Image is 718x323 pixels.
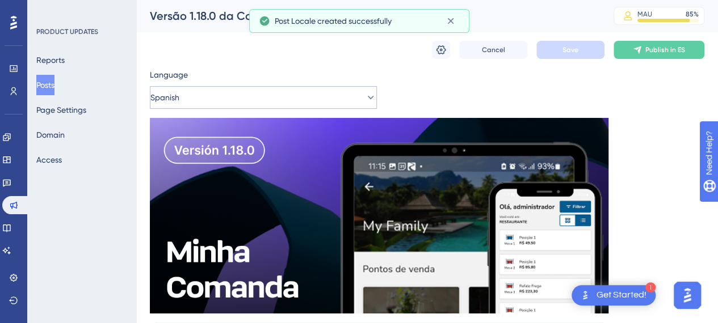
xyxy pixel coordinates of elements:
[150,91,179,104] span: Spanish
[150,68,188,82] span: Language
[36,100,86,120] button: Page Settings
[36,50,65,70] button: Reports
[36,150,62,170] button: Access
[614,41,704,59] button: Publish in ES
[597,289,646,301] div: Get Started!
[459,41,527,59] button: Cancel
[536,41,604,59] button: Save
[670,278,704,312] iframe: UserGuiding AI Assistant Launcher
[645,45,685,54] span: Publish in ES
[578,288,592,302] img: launcher-image-alternative-text
[562,45,578,54] span: Save
[572,285,656,305] div: Open Get Started! checklist, remaining modules: 1
[482,45,505,54] span: Cancel
[36,27,98,36] div: PRODUCT UPDATES
[645,282,656,292] div: 1
[150,8,585,24] div: Versão 1.18.0 da Comanda eletrônica
[686,10,699,19] div: 85 %
[150,118,608,313] img: file-1757335535948.png
[637,10,652,19] div: MAU
[36,75,54,95] button: Posts
[275,14,392,28] span: Post Locale created successfully
[36,125,65,145] button: Domain
[150,86,377,109] button: Spanish
[27,3,71,16] span: Need Help?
